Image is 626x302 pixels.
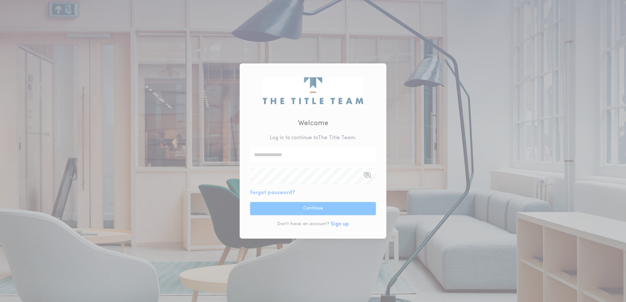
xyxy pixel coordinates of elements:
[270,134,356,142] p: Log in to continue to The Title Team .
[263,77,363,104] img: logo
[250,189,295,197] button: Forgot password?
[277,221,329,227] p: Don't have an account?
[298,118,328,129] h2: Welcome
[331,220,349,228] button: Sign up
[250,202,376,215] button: Continue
